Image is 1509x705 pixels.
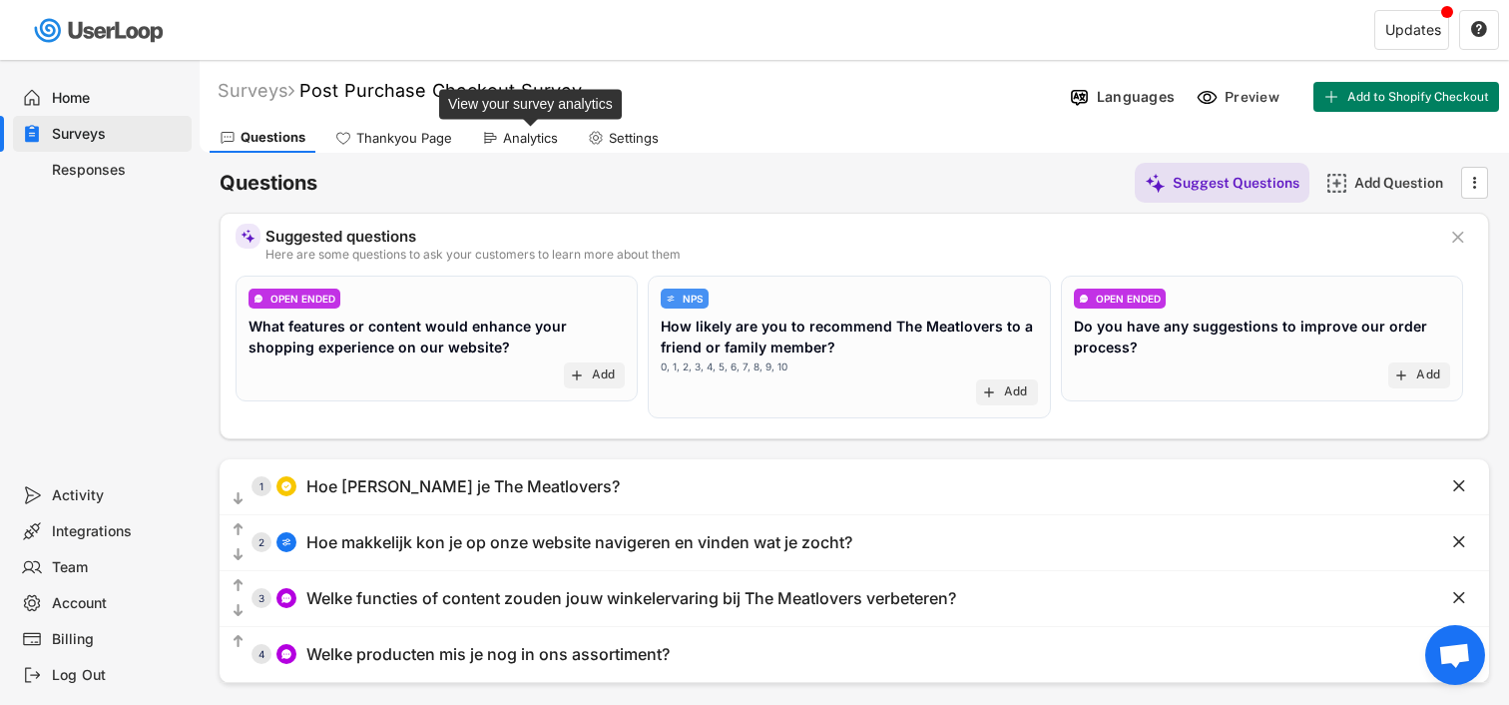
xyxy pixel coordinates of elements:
div: 2 [251,537,271,547]
text:  [234,602,244,619]
div: Languages [1097,88,1175,106]
text:  [234,577,244,594]
div: Add [1416,367,1440,383]
button: Add to Shopify Checkout [1313,82,1499,112]
img: ConversationMinor.svg [280,592,292,604]
div: Hoe [PERSON_NAME] je The Meatlovers? [306,476,620,497]
div: Thankyou Page [356,130,452,147]
img: userloop-logo-01.svg [30,10,171,51]
button:  [230,601,247,621]
button:  [1464,168,1484,198]
div: NPS [683,294,704,304]
text:  [1453,587,1465,608]
img: ConversationMinor.svg [1079,294,1089,304]
div: Account [52,594,184,613]
div: OPEN ENDED [270,294,335,304]
div: Welke producten mis je nog in ons assortiment? [306,644,670,665]
div: Open chat [1425,625,1485,685]
div: Home [52,89,184,108]
img: ConversationMinor.svg [253,294,263,304]
div: Surveys [52,125,184,144]
img: AdjustIcon.svg [666,294,676,304]
div: 4 [251,649,271,659]
text:  [1473,172,1477,193]
text:  [234,490,244,507]
img: CircleTickMinorWhite.svg [280,480,292,492]
button:  [1470,21,1488,39]
img: AddMajor.svg [1326,173,1347,194]
div: Activity [52,486,184,505]
div: Here are some questions to ask your customers to learn more about them [265,249,1433,261]
div: 1 [251,481,271,491]
div: Add [592,367,616,383]
div: Add Question [1354,174,1454,192]
div: Add [1004,384,1028,400]
div: Surveys [218,79,294,102]
div: Integrations [52,522,184,541]
div: Welke functies of content zouden jouw winkelervaring bij The Meatlovers verbeteren? [306,588,956,609]
div: Analytics [503,130,558,147]
div: 3 [251,593,271,603]
text:  [1453,531,1465,552]
text:  [1452,227,1464,248]
div: Hoe makkelijk kon je op onze website navigeren en vinden wat je zocht? [306,532,852,553]
div: OPEN ENDED [1096,294,1161,304]
div: Questions [241,129,305,146]
button:  [230,632,247,652]
div: Team [52,558,184,577]
h6: Questions [220,170,317,197]
img: AdjustIcon.svg [280,536,292,548]
div: Billing [52,630,184,649]
div: Suggested questions [265,229,1433,244]
div: 0, 1, 2, 3, 4, 5, 6, 7, 8, 9, 10 [661,359,787,374]
button:  [1448,228,1468,248]
img: ConversationMinor.svg [280,648,292,660]
button: add [1393,367,1409,383]
text:  [234,521,244,538]
button:  [230,489,247,509]
div: Preview [1225,88,1284,106]
button:  [1449,588,1469,608]
text:  [1453,475,1465,496]
div: What features or content would enhance your shopping experience on our website? [249,316,625,357]
div: Responses [52,161,184,180]
button:  [230,520,247,540]
div: Suggest Questions [1173,174,1299,192]
span: Add to Shopify Checkout [1347,91,1489,103]
button:  [1449,532,1469,552]
div: Settings [609,130,659,147]
font: Post Purchase Checkout Survey [299,80,582,101]
button: add [569,367,585,383]
button:  [230,545,247,565]
img: Language%20Icon.svg [1069,87,1090,108]
button:  [230,576,247,596]
button:  [1449,476,1469,496]
div: Updates [1385,23,1441,37]
button: add [981,384,997,400]
div: Do you have any suggestions to improve our order process? [1074,316,1450,357]
text:  [1471,20,1487,38]
img: MagicMajor%20%28Purple%29.svg [241,229,255,244]
img: MagicMajor%20%28Purple%29.svg [1145,173,1166,194]
div: How likely are you to recommend The Meatlovers to a friend or family member? [661,316,1037,357]
div: Log Out [52,666,184,685]
text:  [234,546,244,563]
text:  [234,633,244,650]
